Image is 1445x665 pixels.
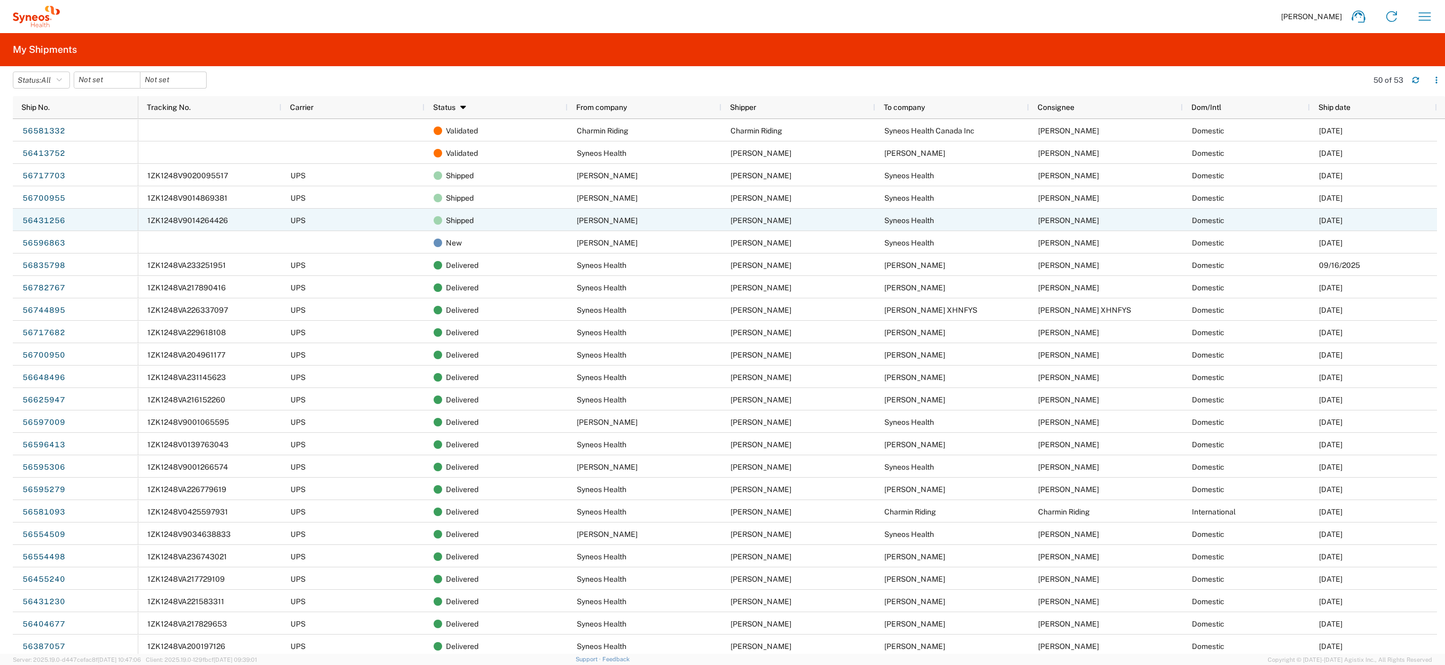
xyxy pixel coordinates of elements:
[1192,149,1224,157] span: Domestic
[577,575,626,583] span: Syneos Health
[1319,328,1342,337] span: 09/04/2025
[577,373,626,382] span: Syneos Health
[884,306,977,314] span: Dawn Sternbach XHNFYS
[884,373,945,382] span: Alyssa Schmidt
[1038,126,1099,135] span: Shaun Villafana
[731,351,791,359] span: Juan Gonzalez
[290,463,305,471] span: UPS
[577,126,629,135] span: Charmin Riding
[884,485,945,494] span: Amanda Eiber
[884,126,975,135] span: Syneos Health Canada Inc
[1038,239,1099,247] span: Juan Gonzalez
[147,530,231,539] span: 1ZK1248V9034638833
[98,656,141,663] span: [DATE] 10:47:06
[577,440,626,449] span: Syneos Health
[446,164,474,187] span: Shipped
[1038,149,1099,157] span: Allen DeSena
[731,239,791,247] span: Lauri Filar
[1038,328,1099,337] span: Atreyee Sims
[731,552,791,561] span: Juan Gonzalez
[1038,418,1099,426] span: Juan Gonzalez
[884,418,934,426] span: Syneos Health
[1319,620,1342,628] span: 08/05/2025
[1281,12,1342,21] span: [PERSON_NAME]
[1319,530,1342,539] span: 08/20/2025
[884,463,934,471] span: Syneos Health
[446,635,478,658] span: Delivered
[577,216,638,225] span: Raghu Batchu
[884,552,945,561] span: Louella Lutchi
[731,149,791,157] span: Juan Gonzalez
[1038,351,1099,359] span: Aimee Nguyen
[446,254,478,276] span: Delivered
[884,620,945,628] span: Chad Baumgardner
[290,171,305,180] span: UPS
[577,395,626,404] span: Syneos Health
[446,232,462,254] span: New
[1038,216,1099,225] span: Juan Gonzalez
[446,523,478,545] span: Delivered
[22,549,66,566] a: 56554498
[22,347,66,364] a: 56700950
[884,575,945,583] span: Michael Green
[147,351,225,359] span: 1ZK1248VA204961177
[1319,149,1342,157] span: 08/06/2025
[731,171,791,180] span: Atreyee Sims
[1319,395,1342,404] span: 08/27/2025
[731,126,782,135] span: Charmin Riding
[1319,597,1342,606] span: 08/07/2025
[1192,171,1224,180] span: Domestic
[1373,75,1403,85] div: 50 of 53
[1192,620,1224,628] span: Domestic
[147,552,227,561] span: 1ZK1248VA236743021
[884,103,925,112] span: To company
[884,328,945,337] span: Atreyee Sims
[22,392,66,409] a: 56625947
[1038,552,1099,561] span: Louella Lutchi
[731,283,791,292] span: JuanCarlos Gonzalez
[214,656,257,663] span: [DATE] 09:39:01
[1192,351,1224,359] span: Domestic
[290,373,305,382] span: UPS
[290,575,305,583] span: UPS
[147,171,228,180] span: 1ZK1248V9020095517
[1319,216,1342,225] span: 08/07/2025
[1038,306,1131,314] span: Dawn Sternbach XHNFYS
[1192,440,1224,449] span: Domestic
[884,261,945,270] span: Tommy Dana
[290,395,305,404] span: UPS
[1038,194,1099,202] span: Juan Gonzalez
[446,120,478,142] span: Validated
[21,103,50,112] span: Ship No.
[577,149,626,157] span: Syneos Health
[1192,463,1224,471] span: Domestic
[22,481,66,498] a: 56595279
[577,283,626,292] span: Syneos Health
[1038,440,1099,449] span: Lauri Filar
[884,171,934,180] span: Syneos Health
[731,597,791,606] span: Juan Gonzalez
[884,508,936,516] span: Charmin Riding
[577,552,626,561] span: Syneos Health
[884,395,945,404] span: Marilyn Roman
[446,568,478,590] span: Delivered
[290,216,305,225] span: UPS
[1192,261,1224,270] span: Domestic
[1319,239,1342,247] span: 08/26/2025
[576,656,602,662] a: Support
[446,433,478,456] span: Delivered
[884,440,945,449] span: Lauri Filar
[22,280,66,297] a: 56782767
[1192,418,1224,426] span: Domestic
[884,642,945,651] span: Lauri Filar
[1191,103,1221,112] span: Dom/Intl
[1038,597,1099,606] span: Raghu Batchu
[731,306,791,314] span: Juan Gonzalez
[1319,485,1342,494] span: 08/25/2025
[884,239,934,247] span: Syneos Health
[1268,655,1432,664] span: Copyright © [DATE]-[DATE] Agistix Inc., All Rights Reserved
[1319,306,1342,314] span: 09/08/2025
[446,613,478,635] span: Delivered
[1038,395,1099,404] span: Marilyn Roman
[147,216,228,225] span: 1ZK1248V9014264426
